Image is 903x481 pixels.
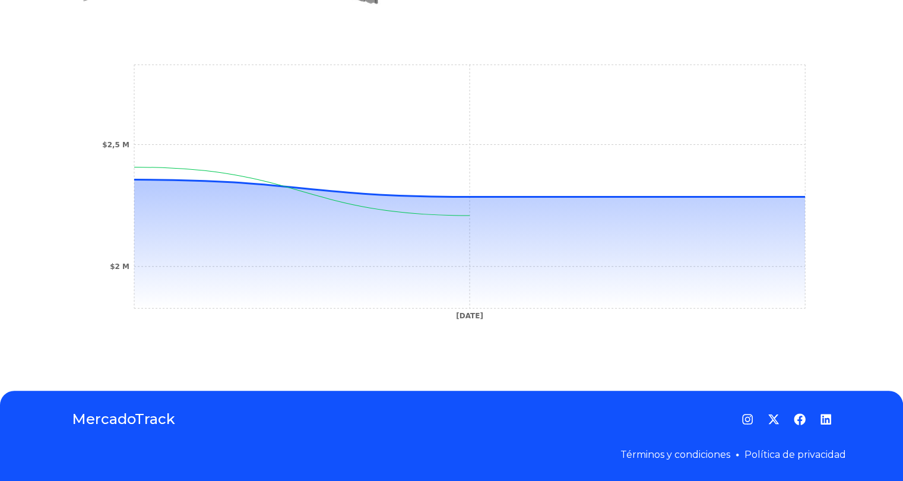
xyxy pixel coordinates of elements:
a: Instagram [742,413,753,425]
a: MercadoTrack [72,410,175,429]
tspan: $2,5 M [102,141,129,149]
tspan: $2 M [110,262,129,271]
a: Twitter [768,413,780,425]
a: Facebook [794,413,806,425]
a: Política de privacidad [744,449,846,460]
a: Términos y condiciones [620,449,730,460]
tspan: [DATE] [456,312,483,320]
a: LinkedIn [820,413,832,425]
